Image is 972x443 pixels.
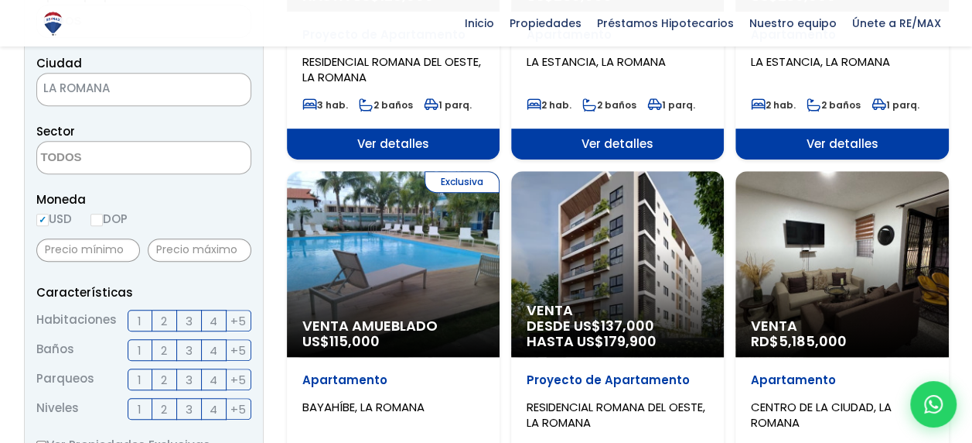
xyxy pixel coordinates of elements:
[751,399,892,431] span: CENTRO DE LA CIUDAD, LA ROMANA
[36,190,251,209] span: Moneda
[751,331,847,351] span: RD$
[37,142,187,175] textarea: Search
[287,129,500,160] span: Ver detalles
[36,310,117,331] span: Habitaciones
[230,400,246,419] span: +5
[527,318,708,349] span: DESDE US$
[527,373,708,388] p: Proyecto de Apartamento
[36,55,82,71] span: Ciudad
[36,239,140,262] input: Precio mínimo
[161,311,167,331] span: 2
[186,400,193,419] span: 3
[359,98,413,112] span: 2 baños
[230,370,246,390] span: +5
[161,370,167,390] span: 2
[227,83,235,97] span: ×
[527,399,705,431] span: RESIDENCIAL ROMANA DEL OESTE, LA ROMANA
[604,331,657,351] span: 179,900
[302,373,484,388] p: Apartamento
[138,341,142,360] span: 1
[735,129,948,160] span: Ver detalles
[210,400,217,419] span: 4
[210,370,217,390] span: 4
[148,239,251,262] input: Precio máximo
[647,98,695,112] span: 1 parq.
[302,53,481,85] span: RESIDENCIAL ROMANA DEL OESTE, LA ROMANA
[36,209,72,228] label: USD
[329,331,380,351] span: 115,000
[39,10,67,37] img: Logo de REMAX
[161,341,167,360] span: 2
[36,73,251,106] span: LA ROMANA
[871,98,919,112] span: 1 parq.
[601,316,654,335] span: 137,000
[302,331,380,351] span: US$
[527,303,708,318] span: Venta
[527,334,708,349] span: HASTA US$
[36,339,74,361] span: Baños
[36,369,94,390] span: Parqueos
[589,12,742,35] span: Préstamos Hipotecarios
[527,53,666,70] span: LA ESTANCIA, LA ROMANA
[138,370,142,390] span: 1
[742,12,844,35] span: Nuestro equipo
[582,98,636,112] span: 2 baños
[36,398,79,420] span: Niveles
[90,209,128,228] label: DOP
[425,171,500,193] span: Exclusiva
[779,331,847,351] span: 5,185,000
[511,129,724,160] span: Ver detalles
[36,214,49,226] input: USD
[37,77,212,99] span: LA ROMANA
[751,318,933,334] span: Venta
[138,311,142,331] span: 1
[302,318,484,334] span: Venta Amueblado
[36,123,75,139] span: Sector
[751,53,890,70] span: LA ESTANCIA, LA ROMANA
[210,311,217,331] span: 4
[212,77,235,102] button: Remove all items
[424,98,472,112] span: 1 parq.
[186,370,193,390] span: 3
[186,341,193,360] span: 3
[230,341,246,360] span: +5
[844,12,949,35] span: Únete a RE/MAX
[138,400,142,419] span: 1
[90,214,103,226] input: DOP
[751,98,796,112] span: 2 hab.
[302,98,348,112] span: 3 hab.
[161,400,167,419] span: 2
[230,311,246,331] span: +5
[527,98,571,112] span: 2 hab.
[457,12,502,35] span: Inicio
[36,283,251,302] p: Características
[210,341,217,360] span: 4
[807,98,861,112] span: 2 baños
[302,399,425,415] span: BAYAHÍBE, LA ROMANA
[186,311,193,331] span: 3
[751,373,933,388] p: Apartamento
[502,12,589,35] span: Propiedades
